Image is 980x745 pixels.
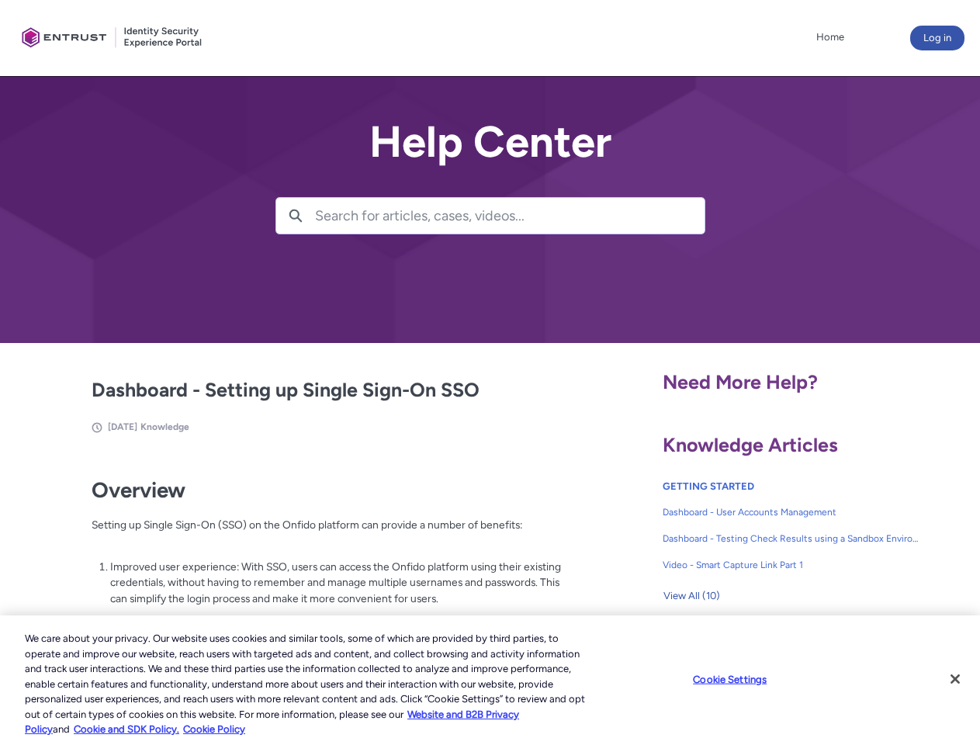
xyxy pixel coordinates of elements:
[276,198,315,234] button: Search
[110,559,562,607] p: Improved user experience: With SSO, users can access the Onfido platform using their existing cre...
[663,558,920,572] span: Video - Smart Capture Link Part 1
[663,532,920,546] span: Dashboard - Testing Check Results using a Sandbox Environment
[108,421,137,432] span: [DATE]
[315,198,705,234] input: Search for articles, cases, videos...
[92,477,185,503] strong: Overview
[92,376,562,405] h2: Dashboard - Setting up Single Sign-On SSO
[183,723,245,735] a: Cookie Policy
[663,584,721,608] button: View All (10)
[938,662,972,696] button: Close
[25,631,588,737] div: We care about your privacy. Our website uses cookies and similar tools, some of which are provide...
[663,499,920,525] a: Dashboard - User Accounts Management
[663,584,720,608] span: View All (10)
[663,552,920,578] a: Video - Smart Capture Link Part 1
[275,118,705,166] h2: Help Center
[663,480,754,492] a: GETTING STARTED
[140,420,189,434] li: Knowledge
[92,517,562,549] p: Setting up Single Sign-On (SSO) on the Onfido platform can provide a number of benefits:
[681,664,778,695] button: Cookie Settings
[812,26,848,49] a: Home
[663,525,920,552] a: Dashboard - Testing Check Results using a Sandbox Environment
[910,26,964,50] button: Log in
[663,505,920,519] span: Dashboard - User Accounts Management
[663,370,818,393] span: Need More Help?
[663,433,838,456] span: Knowledge Articles
[74,723,179,735] a: Cookie and SDK Policy.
